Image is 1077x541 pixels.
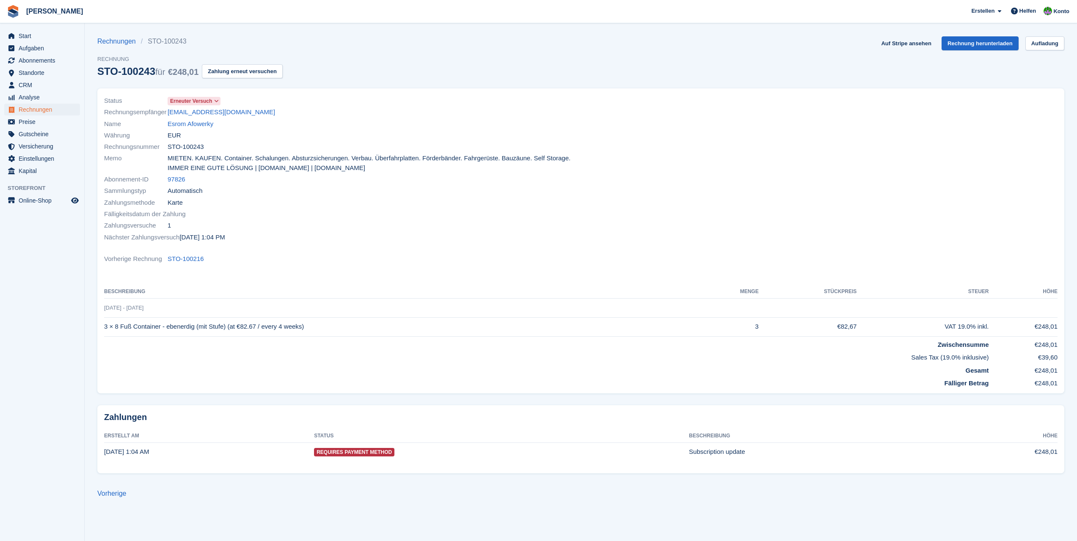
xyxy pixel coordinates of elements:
[989,336,1058,349] td: €248,01
[989,375,1058,388] td: €248,01
[168,175,185,184] a: 97826
[104,119,168,129] span: Name
[857,322,989,332] div: VAT 19.0% inkl.
[759,285,857,299] th: Stückpreis
[19,153,69,165] span: Einstellungen
[4,30,80,42] a: menu
[168,107,275,117] a: [EMAIL_ADDRESS][DOMAIN_NAME]
[104,198,168,208] span: Zahlungsmethode
[4,153,80,165] a: menu
[97,66,198,77] div: STO-100243
[4,55,80,66] a: menu
[104,317,703,336] td: 3 × 8 Fuß Container - ebenerdig (mit Stufe) (at €82.67 / every 4 weeks)
[155,67,165,77] span: für
[168,142,204,152] span: STO-100243
[19,128,69,140] span: Gutscheine
[703,317,759,336] td: 3
[965,367,989,374] strong: Gesamt
[104,448,149,455] time: 2025-09-21 23:04:47 UTC
[8,184,84,192] span: Storefront
[19,116,69,128] span: Preise
[97,490,127,497] a: Vorherige
[104,285,703,299] th: Beschreibung
[168,131,181,140] span: EUR
[4,140,80,152] a: menu
[989,362,1058,376] td: €248,01
[104,221,168,231] span: Zahlungsversuche
[19,79,69,91] span: CRM
[1053,7,1069,16] span: Konto
[104,142,168,152] span: Rechnungsnummer
[168,67,198,77] span: €248,01
[19,30,69,42] span: Start
[4,128,80,140] a: menu
[19,140,69,152] span: Versicherung
[689,429,950,443] th: Beschreibung
[19,104,69,115] span: Rechnungen
[97,36,141,47] a: Rechnungen
[70,195,80,206] a: Vorschau-Shop
[19,195,69,206] span: Online-Shop
[23,4,86,18] a: [PERSON_NAME]
[1044,7,1052,15] img: Kirsten May-Schäfer
[202,64,283,78] button: Zahlung erneut versuchen
[942,36,1019,50] a: Rechnung herunterladen
[4,104,80,115] a: menu
[703,285,759,299] th: MENGE
[170,97,212,105] span: Erneuter Versuch
[104,154,168,173] span: Memo
[314,448,394,456] span: Requires Payment Method
[104,107,168,117] span: Rechnungsempfänger
[4,67,80,79] a: menu
[168,96,220,106] a: Erneuter Versuch
[4,42,80,54] a: menu
[104,305,143,311] span: [DATE] - [DATE]
[314,429,689,443] th: Status
[938,341,989,348] strong: Zwischensumme
[97,55,283,63] span: Rechnung
[104,429,314,443] th: Erstellt am
[104,175,168,184] span: Abonnement-ID
[168,119,213,129] a: Esrom Afowerky
[19,165,69,177] span: Kapital
[7,5,19,18] img: stora-icon-8386f47178a22dfd0bd8f6a31ec36ba5ce8667c1dd55bd0f319d3a0aa187defe.svg
[1025,36,1064,50] a: Aufladung
[950,429,1058,443] th: Höhe
[104,233,179,242] span: Nächster Zahlungsversuch
[104,254,168,264] span: Vorherige Rechnung
[168,186,203,196] span: Automatisch
[104,209,186,219] span: Fälligkeitsdatum der Zahlung
[104,131,168,140] span: Währung
[944,379,989,387] strong: Fälliger Betrag
[4,91,80,103] a: menu
[989,285,1058,299] th: Höhe
[179,233,225,242] time: 2025-09-23 11:04:51 UTC
[4,165,80,177] a: menu
[971,7,994,15] span: Erstellen
[19,67,69,79] span: Standorte
[19,55,69,66] span: Abonnements
[168,154,576,173] span: MIETEN. KAUFEN. Container. Schalungen. Absturzsicherungen. Verbau. Überfahrplatten. Förderbänder....
[104,186,168,196] span: Sammlungstyp
[168,198,183,208] span: Karte
[4,116,80,128] a: menu
[857,285,989,299] th: Steuer
[104,96,168,106] span: Status
[4,195,80,206] a: Speisekarte
[104,412,1058,423] h2: Zahlungen
[168,221,171,231] span: 1
[19,42,69,54] span: Aufgaben
[989,317,1058,336] td: €248,01
[4,79,80,91] a: menu
[1019,7,1036,15] span: Helfen
[168,254,204,264] a: STO-100216
[19,91,69,103] span: Analyse
[97,36,283,47] nav: breadcrumbs
[689,442,950,461] td: Subscription update
[989,349,1058,362] td: €39,60
[878,36,934,50] a: Auf Stripe ansehen
[759,317,857,336] td: €82,67
[950,442,1058,461] td: €248,01
[104,349,989,362] td: Sales Tax (19.0% inklusive)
